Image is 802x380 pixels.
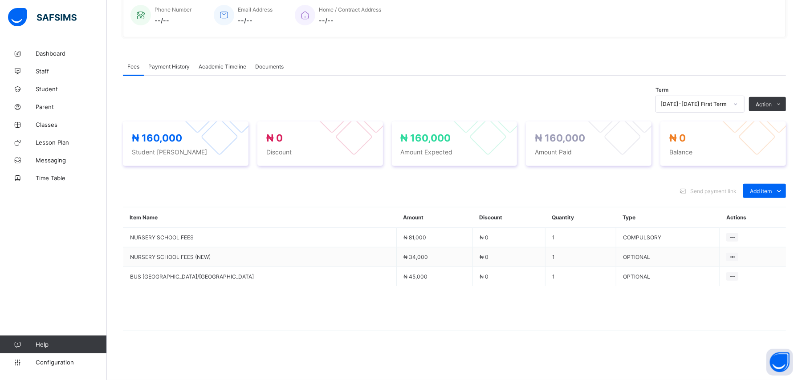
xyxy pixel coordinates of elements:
span: ₦ 0 [266,132,283,144]
img: safsims [8,8,77,27]
td: 1 [545,267,616,287]
span: --/-- [238,16,273,24]
span: Payment History [148,63,190,70]
button: Open asap [766,349,793,376]
th: Item Name [123,207,397,228]
span: Home / Contract Address [319,6,381,13]
span: --/-- [155,16,191,24]
span: Help [36,341,106,348]
span: ₦ 160,000 [132,132,182,144]
span: ₦ 0 [480,273,489,280]
span: ₦ 45,000 [403,273,427,280]
th: Type [616,207,720,228]
span: BUS [GEOGRAPHIC_DATA]/[GEOGRAPHIC_DATA] [130,273,390,280]
th: Quantity [545,207,616,228]
span: Student [PERSON_NAME] [132,148,240,156]
td: 1 [545,247,616,267]
span: Email Address [238,6,273,13]
span: Student [36,85,107,93]
span: Phone Number [155,6,191,13]
span: Parent [36,103,107,110]
span: Academic Timeline [199,63,246,70]
td: COMPULSORY [616,228,720,247]
div: [DATE]-[DATE] First Term [660,101,728,108]
span: ₦ 34,000 [403,254,428,260]
span: Fees [127,63,139,70]
td: 1 [545,228,616,247]
span: Action [756,101,772,108]
span: Dashboard [36,50,107,57]
span: Amount Paid [535,148,643,156]
span: Amount Expected [401,148,509,156]
span: ₦ 160,000 [401,132,451,144]
span: Lesson Plan [36,139,107,146]
span: Discount [266,148,374,156]
span: Send payment link [690,188,737,194]
th: Actions [720,207,786,228]
span: ₦ 0 [669,132,686,144]
span: Classes [36,121,107,128]
span: Term [655,87,668,93]
td: OPTIONAL [616,247,720,267]
span: Messaging [36,157,107,164]
span: ₦ 0 [480,234,489,241]
span: Time Table [36,174,107,182]
span: NURSERY SCHOOL FEES (NEW) [130,254,390,260]
th: Amount [397,207,473,228]
span: Configuration [36,359,106,366]
span: Staff [36,68,107,75]
span: Add item [750,188,772,194]
span: --/-- [319,16,381,24]
span: ₦ 160,000 [535,132,585,144]
span: Documents [255,63,284,70]
th: Discount [472,207,545,228]
span: NURSERY SCHOOL FEES [130,234,390,241]
span: ₦ 81,000 [403,234,426,241]
span: Balance [669,148,777,156]
td: OPTIONAL [616,267,720,287]
span: ₦ 0 [480,254,489,260]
